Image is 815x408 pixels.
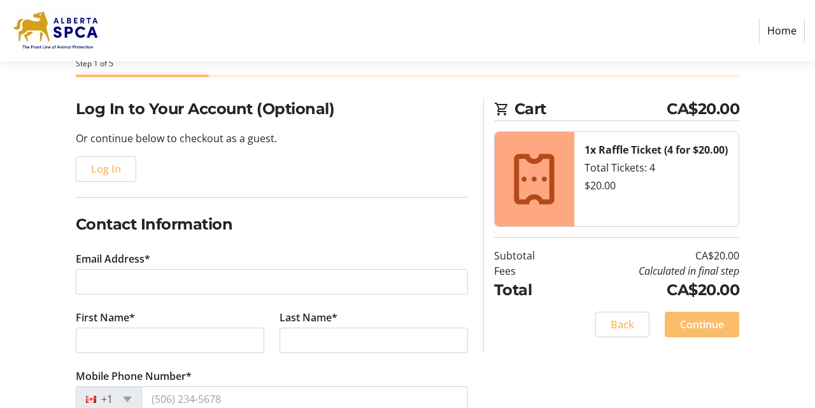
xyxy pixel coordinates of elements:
p: Or continue below to checkout as a guest. [76,131,468,146]
label: First Name* [76,310,135,325]
button: Log In [76,156,136,182]
div: Step 1 of 5 [76,58,740,69]
span: Log In [91,161,121,177]
strong: 1x Raffle Ticket (4 for $20.00) [585,143,728,157]
label: Mobile Phone Number* [76,368,192,384]
img: Alberta SPCA's Logo [10,5,101,56]
td: Subtotal [494,248,565,263]
td: Calculated in final step [565,263,739,279]
a: Home [759,18,805,43]
td: Fees [494,263,565,279]
div: Total Tickets: 4 [585,160,729,175]
span: CA$20.00 [667,98,739,120]
td: CA$20.00 [565,279,739,302]
span: Back [611,317,634,332]
td: Total [494,279,565,302]
span: Cart [514,98,667,120]
button: Continue [665,312,739,337]
div: $20.00 [585,178,729,193]
td: CA$20.00 [565,248,739,263]
span: Continue [680,317,724,332]
label: Email Address* [76,251,150,266]
h2: Log In to Your Account (Optional) [76,98,468,120]
button: Back [595,312,649,337]
h2: Contact Information [76,213,468,236]
label: Last Name* [280,310,337,325]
